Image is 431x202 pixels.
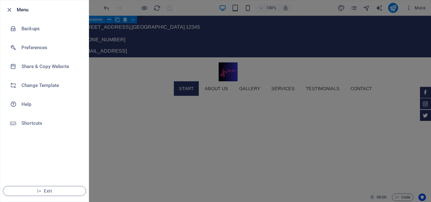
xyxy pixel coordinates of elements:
h6: Share & Copy Website [21,63,80,70]
span: Exit [8,188,81,193]
a: Help [0,95,89,114]
h6: Change Template [21,82,80,89]
button: Exit [3,186,86,196]
h6: Menu [17,6,84,14]
h6: Backups [21,25,80,32]
h6: Preferences [21,44,80,51]
h6: Shortcuts [21,119,80,127]
h6: Help [21,101,80,108]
